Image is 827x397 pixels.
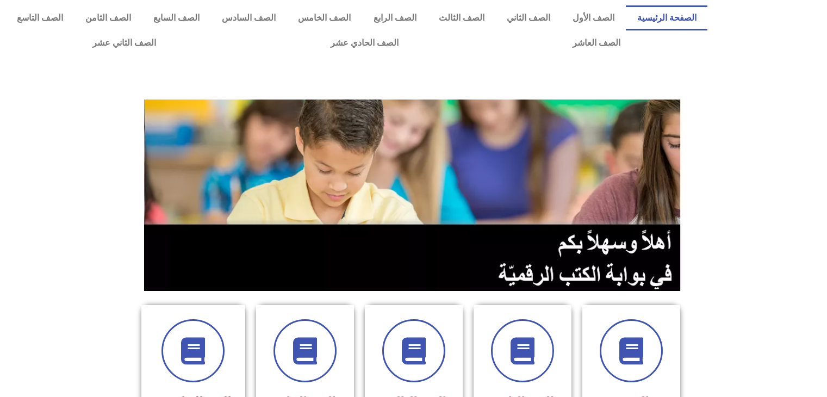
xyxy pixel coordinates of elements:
a: الصف العاشر [486,30,707,55]
a: الصف الثاني [495,5,561,30]
a: الصف الرابع [362,5,427,30]
a: الصف الخامس [287,5,362,30]
a: الصف السابع [142,5,210,30]
a: الصف الثالث [427,5,495,30]
a: الصف الثامن [74,5,142,30]
a: الصف الأول [562,5,626,30]
a: الصفحة الرئيسية [626,5,707,30]
a: الصف الحادي عشر [243,30,485,55]
a: الصف التاسع [5,5,74,30]
a: الصف الثاني عشر [5,30,243,55]
a: الصف السادس [211,5,287,30]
